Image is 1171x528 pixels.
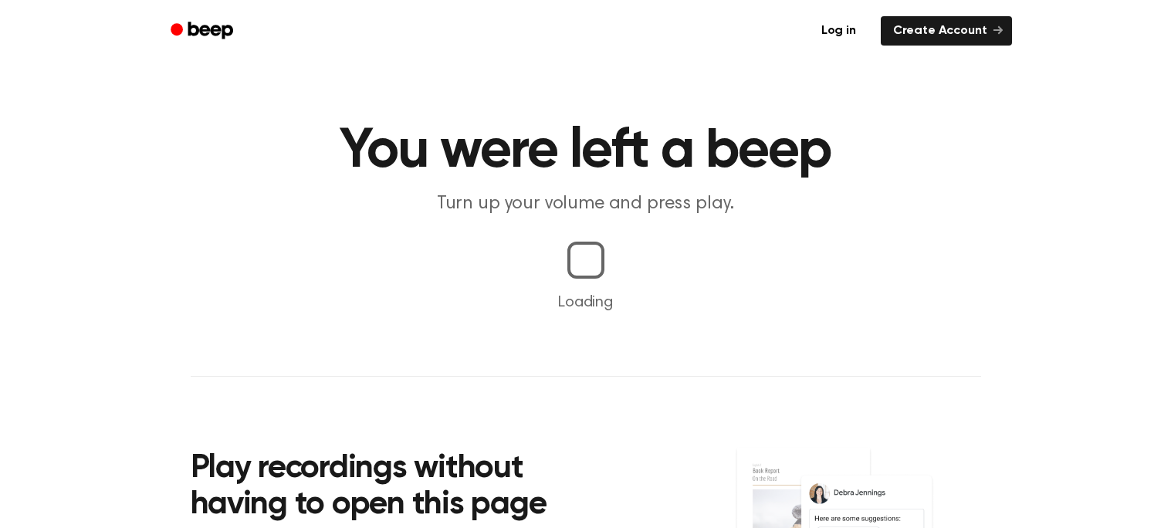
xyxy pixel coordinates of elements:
[19,291,1152,314] p: Loading
[881,16,1012,46] a: Create Account
[289,191,882,217] p: Turn up your volume and press play.
[191,124,981,179] h1: You were left a beep
[191,451,607,524] h2: Play recordings without having to open this page
[806,13,871,49] a: Log in
[160,16,247,46] a: Beep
